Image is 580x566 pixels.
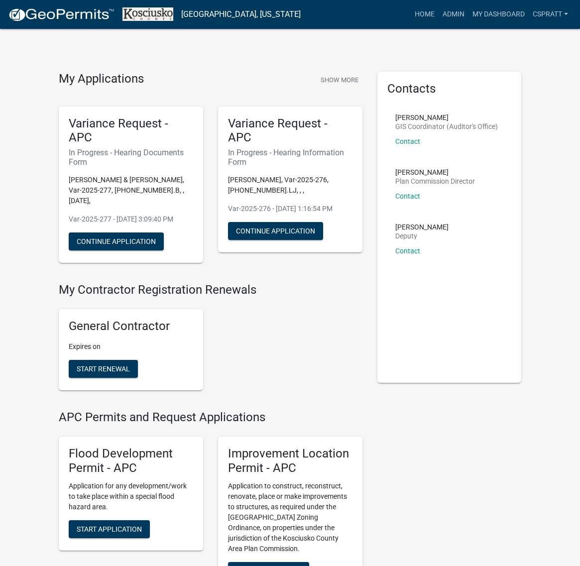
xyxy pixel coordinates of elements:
[69,319,193,334] h5: General Contractor
[468,5,529,24] a: My Dashboard
[395,123,498,130] p: GIS Coordinator (Auditor's Office)
[69,175,193,206] p: [PERSON_NAME] & [PERSON_NAME], Var-2025-277, [PHONE_NUMBER].B, , [DATE],
[439,5,468,24] a: Admin
[59,283,362,398] wm-registration-list-section: My Contractor Registration Renewals
[395,192,420,200] a: Contact
[228,175,352,196] p: [PERSON_NAME], Var-2025-276, [PHONE_NUMBER].LJ, , ,
[529,5,572,24] a: cspratt
[395,178,475,185] p: Plan Commission Director
[59,283,362,297] h4: My Contractor Registration Renewals
[69,116,193,145] h5: Variance Request - APC
[395,224,449,230] p: [PERSON_NAME]
[411,5,439,24] a: Home
[59,72,144,87] h4: My Applications
[395,114,498,121] p: [PERSON_NAME]
[69,148,193,167] h6: In Progress - Hearing Documents Form
[69,214,193,225] p: Var-2025-277 - [DATE] 3:09:40 PM
[69,360,138,378] button: Start Renewal
[122,7,173,21] img: Kosciusko County, Indiana
[59,410,362,425] h4: APC Permits and Request Applications
[228,148,352,167] h6: In Progress - Hearing Information Form
[77,365,130,373] span: Start Renewal
[395,169,475,176] p: [PERSON_NAME]
[228,481,352,554] p: Application to construct, reconstruct, renovate, place or make improvements to structures, as req...
[69,232,164,250] button: Continue Application
[395,232,449,239] p: Deputy
[69,341,193,352] p: Expires on
[395,247,420,255] a: Contact
[69,447,193,475] h5: Flood Development Permit - APC
[181,6,301,23] a: [GEOGRAPHIC_DATA], [US_STATE]
[395,137,420,145] a: Contact
[228,204,352,214] p: Var-2025-276 - [DATE] 1:16:54 PM
[228,447,352,475] h5: Improvement Location Permit - APC
[228,222,323,240] button: Continue Application
[317,72,362,88] button: Show More
[228,116,352,145] h5: Variance Request - APC
[69,520,150,538] button: Start Application
[77,525,142,533] span: Start Application
[69,481,193,512] p: Application for any development/work to take place within a special flood hazard area.
[387,82,512,96] h5: Contacts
